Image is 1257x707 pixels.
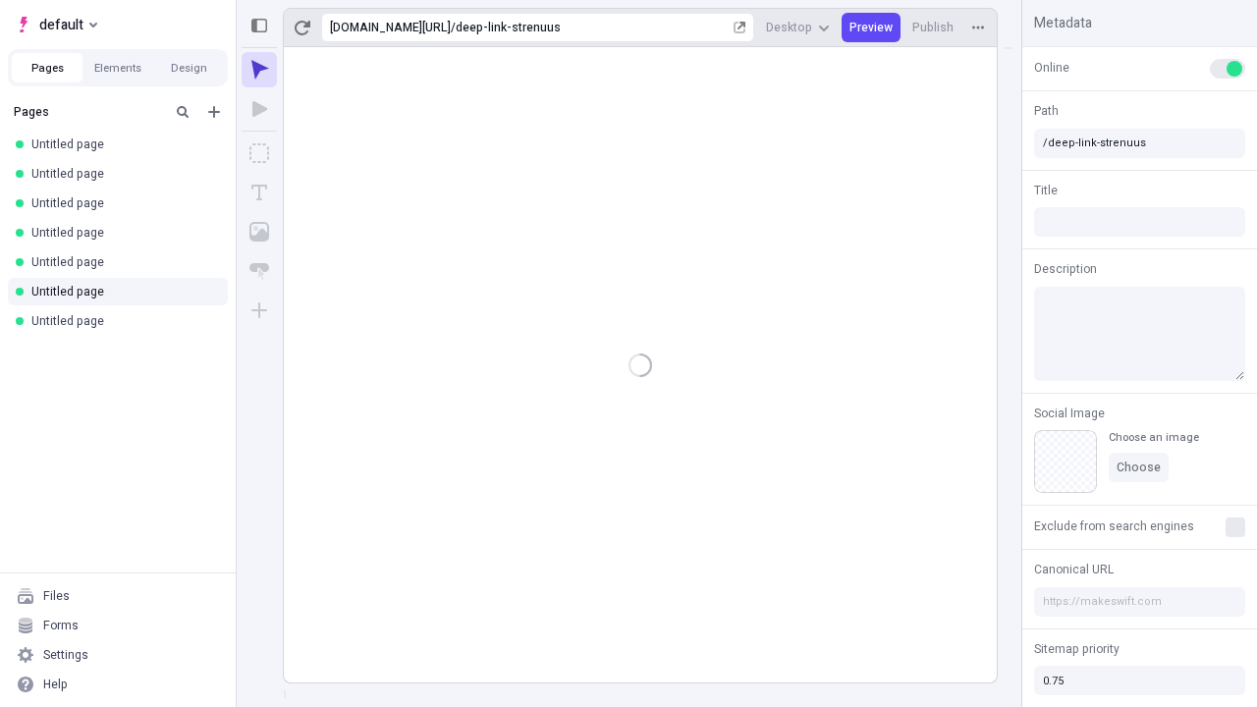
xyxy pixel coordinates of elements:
[31,254,212,270] div: Untitled page
[202,100,226,124] button: Add new
[242,214,277,249] button: Image
[43,618,79,633] div: Forms
[842,13,901,42] button: Preview
[912,20,954,35] span: Publish
[12,53,82,82] button: Pages
[1034,260,1097,278] span: Description
[8,10,105,39] button: Select site
[1117,460,1161,475] span: Choose
[1034,587,1245,617] input: https://makeswift.com
[242,136,277,171] button: Box
[1034,517,1194,535] span: Exclude from search engines
[1034,405,1105,422] span: Social Image
[1034,182,1058,199] span: Title
[242,175,277,210] button: Text
[31,136,212,152] div: Untitled page
[14,104,163,120] div: Pages
[1034,640,1120,658] span: Sitemap priority
[451,20,456,35] div: /
[31,284,212,299] div: Untitled page
[330,20,451,35] div: [URL][DOMAIN_NAME]
[31,225,212,241] div: Untitled page
[849,20,893,35] span: Preview
[1034,59,1069,77] span: Online
[82,53,153,82] button: Elements
[31,166,212,182] div: Untitled page
[758,13,838,42] button: Desktop
[904,13,961,42] button: Publish
[1109,453,1169,482] button: Choose
[39,13,83,36] span: default
[1109,430,1199,445] div: Choose an image
[43,647,88,663] div: Settings
[1034,561,1114,578] span: Canonical URL
[242,253,277,289] button: Button
[31,195,212,211] div: Untitled page
[456,20,730,35] div: deep-link-strenuus
[1034,102,1059,120] span: Path
[43,588,70,604] div: Files
[43,677,68,692] div: Help
[766,20,812,35] span: Desktop
[153,53,224,82] button: Design
[31,313,212,329] div: Untitled page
